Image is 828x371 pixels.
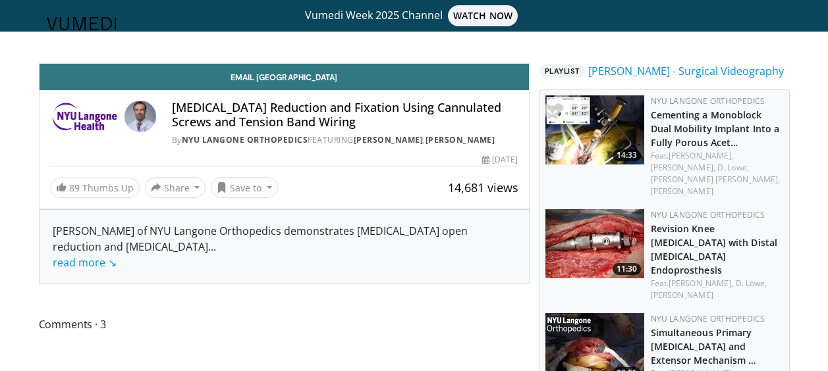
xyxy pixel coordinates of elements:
a: [PERSON_NAME], [669,278,733,289]
img: NYU Langone Orthopedics [50,101,119,132]
a: Revision Knee [MEDICAL_DATA] with Distal [MEDICAL_DATA] Endoprosthesis [651,222,778,276]
a: D. Lowe, [736,278,767,289]
a: 14:33 [545,95,644,164]
img: VuMedi Logo [47,17,117,30]
div: Feat. [651,150,784,197]
a: [PERSON_NAME], [651,162,715,173]
button: Share [145,177,206,198]
a: NYU Langone Orthopedics [651,313,765,324]
h3: Cementing a Monoblock Dual Mobility Implant Into a Fully Porous Acetabular Shell in Revision Tota... [651,107,784,149]
span: 11:30 [613,263,641,275]
img: fed5075a-217c-44e9-9435-22f64e4e45cc.jpg.150x105_q85_crop-smart_upscale.jpg [545,209,644,278]
a: [PERSON_NAME] [426,134,495,145]
h4: [MEDICAL_DATA] Reduction and Fixation Using Cannulated Screws and Tension Band Wiring [172,101,518,129]
a: NYU Langone Orthopedics [182,134,308,145]
span: 89 [69,182,80,194]
a: 89 Thumbs Up [50,178,140,198]
div: By FEATURING , [172,134,518,146]
a: Email [GEOGRAPHIC_DATA] [40,64,529,90]
a: read more ↘ [53,255,117,270]
h3: Simultaneous Primary Total Knee Arthroplasty and Extensor Mechanism Reconstruction Using Polyprop... [651,325,784,366]
span: ... [53,239,216,270]
span: Comments 3 [39,316,530,333]
img: Avatar [124,101,156,132]
a: Cementing a Monoblock Dual Mobility Implant Into a Fully Porous Acet… [651,109,780,149]
a: NYU Langone Orthopedics [651,95,765,107]
a: NYU Langone Orthopedics [651,209,765,220]
span: 14:33 [613,149,641,161]
a: [PERSON_NAME] [651,185,713,197]
div: Feat. [651,278,784,301]
a: [PERSON_NAME] [354,134,424,145]
button: Save to [211,177,278,198]
span: Playlist [539,64,586,78]
a: D. Lowe, [717,162,749,173]
img: 75604508-e425-490d-9dc0-880e15619563.jpg.150x105_q85_crop-smart_upscale.jpg [545,95,644,164]
span: 14,681 views [448,180,518,195]
a: [PERSON_NAME], [669,150,733,161]
div: [PERSON_NAME] of NYU Langone Orthopedics demonstrates [MEDICAL_DATA] open reduction and [MEDICAL_... [53,223,516,270]
a: [PERSON_NAME] [651,289,713,301]
a: [PERSON_NAME] - Surgical Videography [588,63,784,79]
a: Simultaneous Primary [MEDICAL_DATA] and Extensor Mechanism … [651,326,757,366]
a: [PERSON_NAME] [PERSON_NAME], [651,174,781,185]
div: [DATE] [482,154,518,166]
a: 11:30 [545,209,644,278]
